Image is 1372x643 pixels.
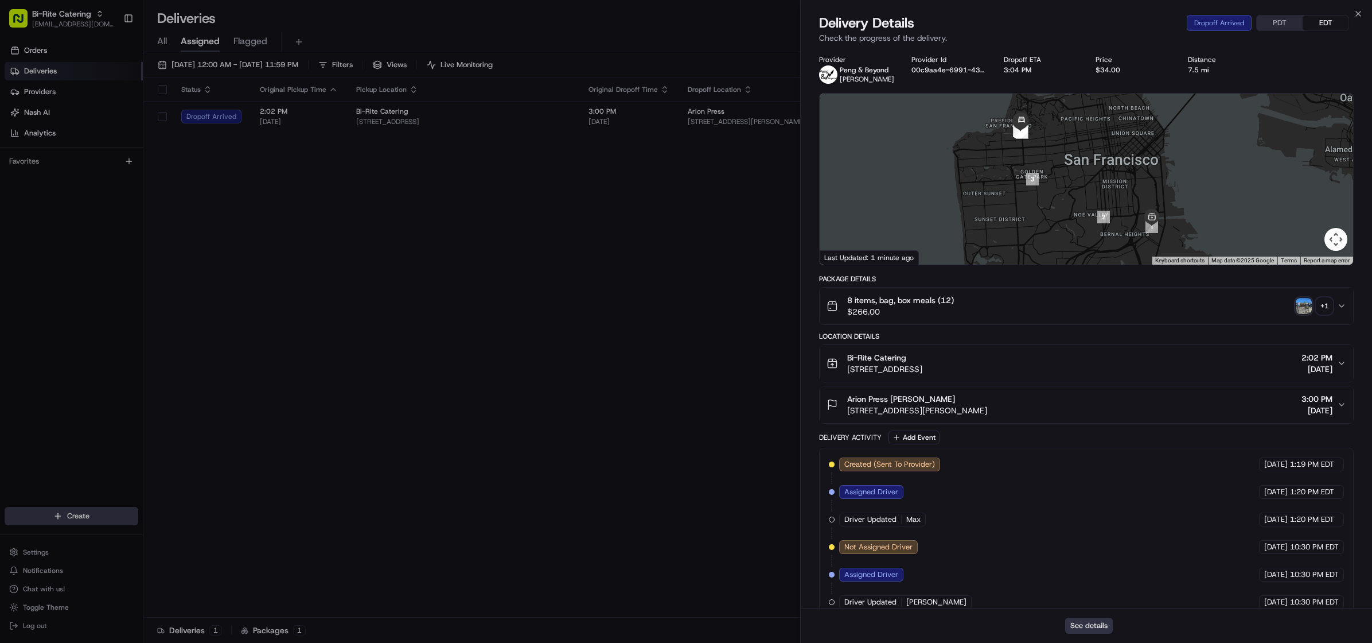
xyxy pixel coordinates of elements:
span: [STREET_ADDRESS] [847,363,922,375]
span: [DATE] [1301,405,1332,416]
span: 1:19 PM EDT [1290,459,1334,470]
div: Last Updated: 1 minute ago [820,250,919,265]
div: 13 [1015,126,1028,138]
div: + 1 [1316,298,1332,314]
div: Delivery Activity [819,433,882,442]
a: 📗Knowledge Base [7,162,92,183]
button: 00c9aa4e-6991-43d0-fb71-94dfbb42e366 [911,65,985,75]
span: [PERSON_NAME] [906,597,966,607]
img: profile_peng_cartwheel.jpg [819,65,837,84]
button: Start new chat [195,114,209,127]
span: [DATE] [1264,597,1288,607]
button: Arion Press [PERSON_NAME][STREET_ADDRESS][PERSON_NAME]3:00 PM[DATE] [820,386,1353,423]
div: Provider [819,55,893,64]
span: 1:20 PM EDT [1290,514,1334,525]
a: Powered byPylon [81,195,139,204]
span: [DATE] [1264,570,1288,580]
button: Map camera controls [1324,228,1347,251]
div: 3:04 PM [1004,65,1078,75]
span: 10:30 PM EDT [1290,570,1339,580]
img: Nash [11,12,34,35]
span: Map data ©2025 Google [1211,257,1274,264]
div: Price [1096,55,1170,64]
button: See details [1065,618,1113,634]
a: Report a map error [1304,257,1350,264]
span: 2:02 PM [1301,352,1332,363]
span: [PERSON_NAME] [840,75,894,84]
span: API Documentation [108,167,184,179]
span: Driver Updated [844,597,897,607]
span: [DATE] [1264,542,1288,552]
span: [DATE] [1264,487,1288,497]
div: Location Details [819,332,1354,341]
img: photo_proof_of_pickup image [1296,298,1312,314]
div: 7.5 mi [1188,65,1262,75]
span: Peng & Beyond [840,65,888,75]
div: Provider Id [911,55,985,64]
img: Google [823,250,860,265]
div: 💻 [97,168,106,177]
button: photo_proof_of_pickup image+1 [1296,298,1332,314]
img: 1736555255976-a54dd68f-1ca7-489b-9aae-adbdc363a1c4 [11,110,32,131]
button: 8 items, bag, box meals (12)$266.00photo_proof_of_pickup image+1 [820,288,1353,324]
span: 1:20 PM EDT [1290,487,1334,497]
span: Assigned Driver [844,487,898,497]
button: PDT [1257,16,1303,30]
span: 10:30 PM EDT [1290,597,1339,607]
button: Bi-Rite Catering[STREET_ADDRESS]2:02 PM[DATE] [820,345,1353,382]
button: Keyboard shortcuts [1155,257,1205,265]
a: 💻API Documentation [92,162,189,183]
button: EDT [1303,16,1348,30]
span: Delivery Details [819,14,914,32]
div: $34.00 [1096,65,1170,75]
span: [DATE] [1264,459,1288,470]
span: Arion Press [PERSON_NAME] [847,393,955,405]
span: 3:00 PM [1301,393,1332,405]
span: 10:30 PM EDT [1290,542,1339,552]
span: Assigned Driver [844,570,898,580]
div: 📗 [11,168,21,177]
input: Clear [30,75,189,87]
p: Check the progress of the delivery. [819,32,1354,44]
span: 8 items, bag, box meals (12) [847,295,954,306]
button: Add Event [888,431,940,444]
div: Start new chat [39,110,188,122]
span: [STREET_ADDRESS][PERSON_NAME] [847,405,987,416]
div: 1 [1145,220,1158,233]
span: Knowledge Base [23,167,88,179]
span: Max [906,514,921,525]
span: Driver Updated [844,514,897,525]
span: $266.00 [847,306,954,317]
span: Bi-Rite Catering [847,352,906,363]
span: Not Assigned Driver [844,542,913,552]
a: Open this area in Google Maps (opens a new window) [823,250,860,265]
div: Package Details [819,274,1354,284]
span: Created (Sent To Provider) [844,459,935,470]
div: 2 [1097,211,1110,223]
span: [DATE] [1301,363,1332,375]
div: 3 [1026,173,1039,185]
p: Welcome 👋 [11,47,209,65]
span: Pylon [114,195,139,204]
div: Dropoff ETA [1004,55,1078,64]
div: We're available if you need us! [39,122,145,131]
div: Distance [1188,55,1262,64]
a: Terms [1281,257,1297,264]
span: [DATE] [1264,514,1288,525]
